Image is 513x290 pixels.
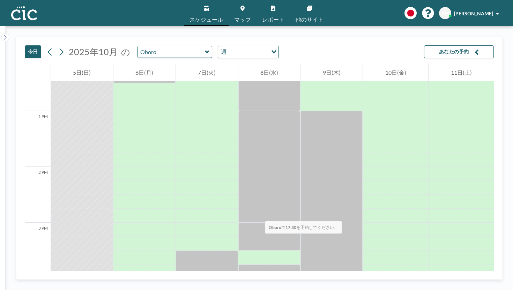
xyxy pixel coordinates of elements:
button: 今日 [25,45,41,58]
b: Oboro [269,225,281,230]
div: 5日(日) [51,64,113,81]
input: Search for option [229,47,267,57]
span: スケジュール [189,17,223,22]
span: で を予約してください。 [265,221,342,234]
img: organization-logo [11,6,37,20]
div: 1 PM [25,111,51,167]
div: 7日(火) [176,64,238,81]
span: AM [441,10,449,16]
input: Oboro [138,46,205,58]
span: 週 [220,47,228,57]
div: 12 PM [25,55,51,111]
div: 2 PM [25,167,51,223]
button: あなたの予約 [424,45,494,58]
div: 9日(木) [300,64,363,81]
span: マップ [234,17,251,22]
div: 8日(水) [238,64,300,81]
div: 10日(金) [363,64,428,81]
div: 3 PM [25,223,51,278]
div: 11日(土) [429,64,494,81]
span: 2025年10月 [69,46,118,57]
span: レポート [262,17,284,22]
span: の [121,46,130,57]
span: [PERSON_NAME] [454,10,493,16]
div: Search for option [218,46,278,58]
span: 他のサイト [296,17,324,22]
b: 17:30 [285,225,296,230]
div: 6日(月) [113,64,176,81]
